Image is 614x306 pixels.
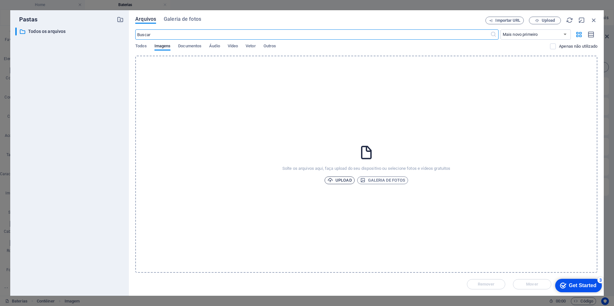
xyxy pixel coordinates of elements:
span: Vídeo [228,42,238,51]
span: Vetor [246,42,256,51]
i: Fechar [590,17,597,24]
span: Galeria de fotos [360,177,405,184]
p: Exibe apenas arquivos que não estão em uso no website. Os arquivos adicionados durante esta sessã... [559,43,597,49]
p: Pastas [15,15,37,24]
span: Upload [542,19,555,22]
i: Minimizar [578,17,585,24]
span: Arquivos [135,15,156,23]
button: Upload [325,177,355,184]
span: Importar URL [495,19,520,22]
span: Todos [135,42,146,51]
button: Upload [529,17,561,24]
i: Recarregar [566,17,573,24]
span: Imagens [154,42,171,51]
div: 3 [46,1,52,8]
a: Skip to main content [3,3,45,8]
input: Buscar [135,29,490,40]
span: Galeria de fotos [164,15,201,23]
p: Solte os arquivos aqui, faça upload do seu dispositivo ou selecione fotos e vídeos gratuitos [282,166,451,171]
span: Outros [264,42,276,51]
button: Importar URL [485,17,524,24]
div: Get Started 3 items remaining, 40% complete [4,3,50,17]
button: Galeria de fotos [357,177,408,184]
i: Criar nova pasta [117,16,124,23]
span: Upload [327,177,352,184]
div: ​ [15,27,17,35]
p: Todos os arquivos [28,28,112,35]
span: Documentos [178,42,201,51]
span: Áudio [209,42,220,51]
div: Get Started [17,7,45,13]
